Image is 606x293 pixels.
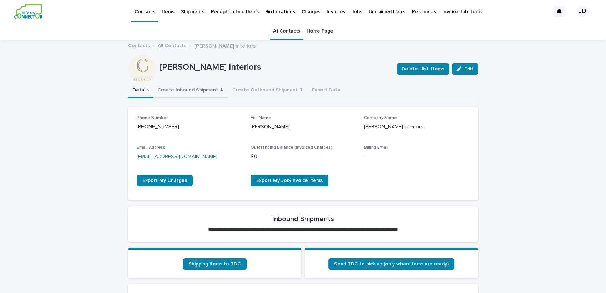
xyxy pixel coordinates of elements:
span: Billing Email [364,145,388,150]
span: Export My Job/Invoice Items [256,178,323,183]
a: Send TDC to pick up (only when items are ready) [328,258,454,270]
span: Export My Charges [142,178,187,183]
button: Export Data [308,83,344,98]
a: Contacts [128,41,150,49]
img: aCWQmA6OSGG0Kwt8cj3c [14,4,42,19]
a: All Contacts [158,41,186,49]
p: [PERSON_NAME] Interiors [160,62,391,73]
span: Email Address [137,145,165,150]
p: - [364,153,469,160]
a: Shipping items to TDC [183,258,247,270]
button: Create Outbound Shipment ⬆ [228,83,308,98]
a: Export My Job/Invoice Items [251,175,328,186]
span: Delete Hist. Items [402,65,444,73]
span: Edit [464,66,473,71]
span: Outstanding Balance (Invoiced Charges) [251,145,332,150]
p: [PERSON_NAME] Interiors [194,41,256,49]
a: Export My Charges [137,175,193,186]
button: Create Inbound Shipment ⬇ [153,83,228,98]
button: Details [128,83,153,98]
h2: Inbound Shipments [272,215,334,223]
span: Phone Number [137,116,168,120]
button: Delete Hist. Items [397,63,449,75]
a: All Contacts [273,23,300,40]
span: Shipping items to TDC [188,262,241,267]
span: Full Name [251,116,271,120]
span: Company Name [364,116,397,120]
p: [PERSON_NAME] [251,123,356,131]
a: [PHONE_NUMBER] [137,124,179,129]
a: [EMAIL_ADDRESS][DOMAIN_NAME] [137,154,217,159]
button: Edit [452,63,478,75]
div: JD [577,6,588,17]
span: Send TDC to pick up (only when items are ready) [334,262,449,267]
p: [PERSON_NAME] Interiors [364,123,469,131]
a: Home Page [307,23,333,40]
p: $ 0 [251,153,356,160]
